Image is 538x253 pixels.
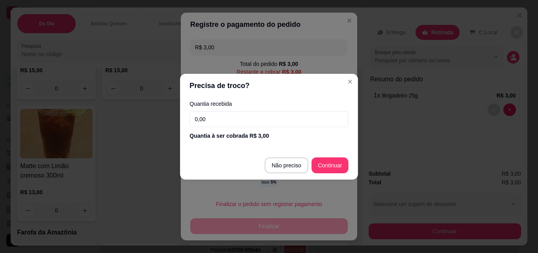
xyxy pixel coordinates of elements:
[312,157,348,173] button: Continuar
[264,157,308,173] button: Não preciso
[344,75,356,88] button: Close
[189,132,348,140] div: Quantia à ser cobrada R$ 3,00
[180,73,358,97] header: Precisa de troco?
[189,101,348,106] label: Quantia recebida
